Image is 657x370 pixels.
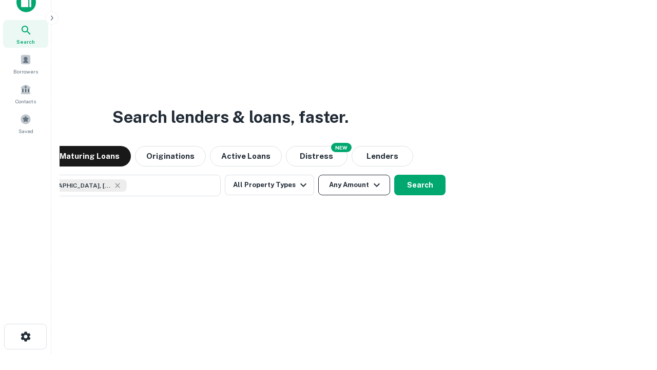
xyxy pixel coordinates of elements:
span: [GEOGRAPHIC_DATA], [GEOGRAPHIC_DATA], [GEOGRAPHIC_DATA] [34,181,111,190]
button: Search distressed loans with lien and other non-mortgage details. [286,146,347,166]
iframe: Chat Widget [606,288,657,337]
a: Search [3,20,48,48]
a: Contacts [3,80,48,107]
button: Lenders [352,146,413,166]
div: NEW [331,143,352,152]
span: Contacts [15,97,36,105]
a: Saved [3,109,48,137]
span: Borrowers [13,67,38,76]
button: Originations [135,146,206,166]
button: [GEOGRAPHIC_DATA], [GEOGRAPHIC_DATA], [GEOGRAPHIC_DATA] [15,175,221,196]
button: All Property Types [225,175,314,195]
button: Search [394,175,446,195]
span: Search [16,38,35,46]
a: Borrowers [3,50,48,78]
span: Saved [18,127,33,135]
h3: Search lenders & loans, faster. [112,105,349,129]
button: Maturing Loans [48,146,131,166]
button: Active Loans [210,146,282,166]
button: Any Amount [318,175,390,195]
